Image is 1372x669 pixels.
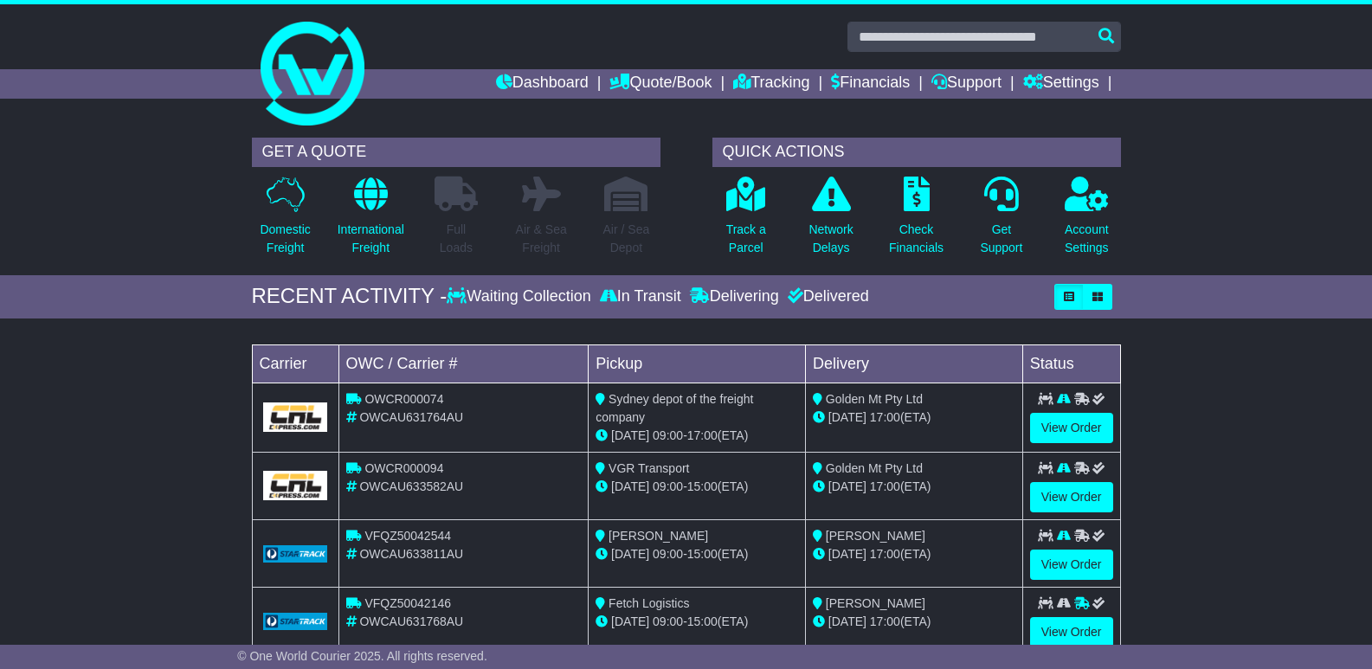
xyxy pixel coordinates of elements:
a: Quote/Book [609,69,712,99]
td: Carrier [252,344,338,383]
span: [PERSON_NAME] [826,596,925,610]
a: Financials [831,69,910,99]
p: Get Support [980,221,1022,257]
a: NetworkDelays [808,176,853,267]
span: [PERSON_NAME] [826,529,925,543]
span: Fetch Logistics [609,596,689,610]
p: Track a Parcel [726,221,766,257]
span: VGR Transport [609,461,689,475]
span: VFQZ50042544 [364,529,451,543]
span: 09:00 [653,547,683,561]
span: 09:00 [653,428,683,442]
span: 09:00 [653,479,683,493]
p: Full Loads [435,221,478,257]
td: Status [1022,344,1120,383]
div: (ETA) [813,545,1015,563]
span: Golden Mt Pty Ltd [826,461,923,475]
div: - (ETA) [596,613,798,631]
span: [DATE] [828,410,866,424]
div: - (ETA) [596,545,798,563]
a: AccountSettings [1064,176,1110,267]
a: Track aParcel [725,176,767,267]
div: QUICK ACTIONS [712,138,1121,167]
td: Delivery [805,344,1022,383]
td: Pickup [589,344,806,383]
span: 17:00 [870,614,900,628]
span: 09:00 [653,614,683,628]
span: OWCAU631764AU [359,410,463,424]
a: Settings [1023,69,1099,99]
span: 17:00 [870,410,900,424]
span: OWCR000074 [364,392,443,406]
p: Air & Sea Freight [516,221,567,257]
p: Check Financials [889,221,944,257]
span: 15:00 [687,479,718,493]
div: - (ETA) [596,478,798,496]
span: 15:00 [687,614,718,628]
span: [PERSON_NAME] [609,529,708,543]
p: Domestic Freight [260,221,310,257]
div: Delivering [686,287,783,306]
a: Tracking [733,69,809,99]
span: Sydney depot of the freight company [596,392,753,424]
span: Golden Mt Pty Ltd [826,392,923,406]
div: RECENT ACTIVITY - [252,284,448,309]
span: VFQZ50042146 [364,596,451,610]
div: GET A QUOTE [252,138,660,167]
p: International Freight [338,221,404,257]
span: OWCR000094 [364,461,443,475]
span: [DATE] [611,479,649,493]
span: OWCAU633582AU [359,479,463,493]
span: [DATE] [611,547,649,561]
div: (ETA) [813,478,1015,496]
span: 17:00 [870,547,900,561]
span: OWCAU631768AU [359,614,463,628]
div: - (ETA) [596,427,798,445]
span: [DATE] [828,479,866,493]
span: [DATE] [828,614,866,628]
span: © One World Courier 2025. All rights reserved. [237,649,487,663]
a: View Order [1030,550,1113,580]
span: 17:00 [870,479,900,493]
a: View Order [1030,413,1113,443]
span: 15:00 [687,547,718,561]
span: [DATE] [611,428,649,442]
a: Support [931,69,1002,99]
a: Dashboard [496,69,589,99]
img: GetCarrierServiceLogo [263,545,328,563]
a: InternationalFreight [337,176,405,267]
span: OWCAU633811AU [359,547,463,561]
span: [DATE] [828,547,866,561]
div: Waiting Collection [447,287,595,306]
a: View Order [1030,617,1113,647]
td: OWC / Carrier # [338,344,589,383]
a: DomesticFreight [259,176,311,267]
p: Air / Sea Depot [603,221,650,257]
span: [DATE] [611,614,649,628]
div: Delivered [783,287,869,306]
div: (ETA) [813,613,1015,631]
a: CheckFinancials [888,176,944,267]
p: Account Settings [1065,221,1109,257]
span: 17:00 [687,428,718,442]
div: In Transit [596,287,686,306]
img: GetCarrierServiceLogo [263,613,328,630]
a: View Order [1030,482,1113,512]
div: (ETA) [813,408,1015,427]
img: GetCarrierServiceLogo [263,471,328,500]
a: GetSupport [979,176,1023,267]
p: Network Delays [808,221,853,257]
img: GetCarrierServiceLogo [263,402,328,432]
